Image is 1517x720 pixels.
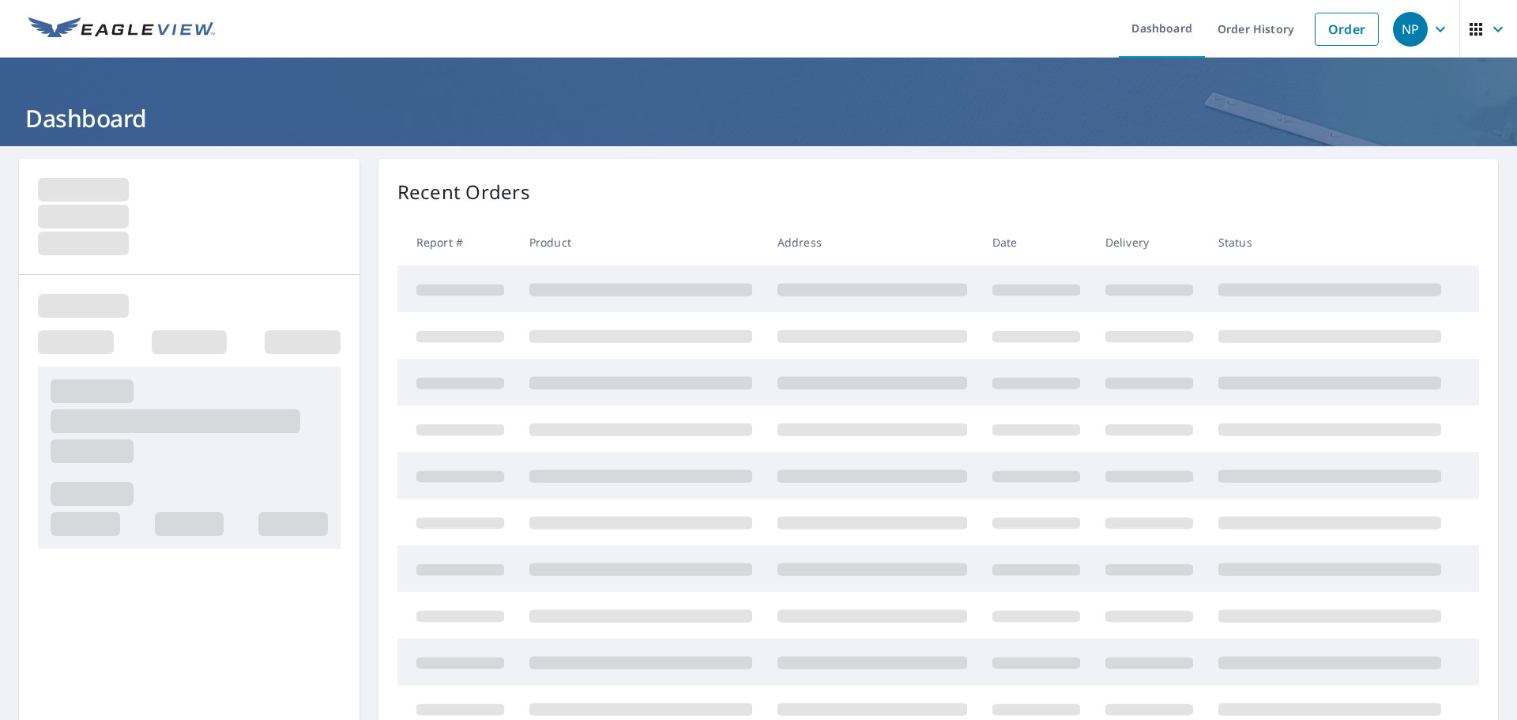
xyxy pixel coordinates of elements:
[980,219,1093,266] th: Date
[28,17,215,41] img: EV Logo
[1315,13,1379,46] a: Order
[19,102,1498,134] h1: Dashboard
[397,219,517,266] th: Report #
[765,219,980,266] th: Address
[517,219,765,266] th: Product
[1393,12,1428,47] div: NP
[1206,219,1454,266] th: Status
[397,178,530,206] p: Recent Orders
[1093,219,1206,266] th: Delivery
